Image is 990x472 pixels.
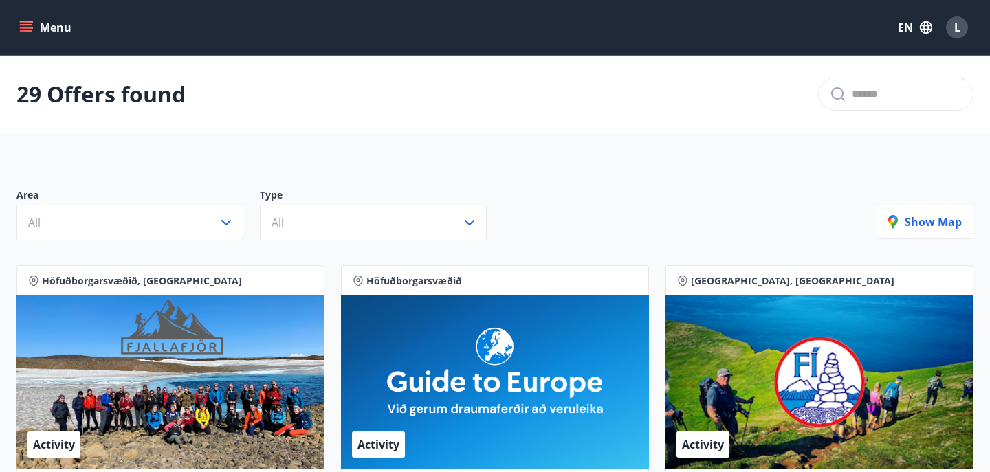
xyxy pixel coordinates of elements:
span: Activity [682,437,724,452]
span: Activity [33,437,75,452]
span: All [272,215,284,230]
span: Activity [357,437,399,452]
p: Show map [888,214,962,229]
button: All [16,205,243,240]
span: All [28,215,41,230]
span: [GEOGRAPHIC_DATA], [GEOGRAPHIC_DATA] [691,274,894,288]
button: All [260,205,487,240]
span: Höfuðborgarsvæðið, [GEOGRAPHIC_DATA] [42,274,242,288]
span: L [954,20,960,35]
p: 29 Offers found [16,79,186,109]
button: L [940,11,973,44]
button: Show map [877,205,973,239]
button: menu [16,15,77,40]
button: EN [892,15,938,40]
span: Höfuðborgarsvæðið [366,274,462,288]
p: Area [16,188,260,205]
p: Type [260,188,503,205]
